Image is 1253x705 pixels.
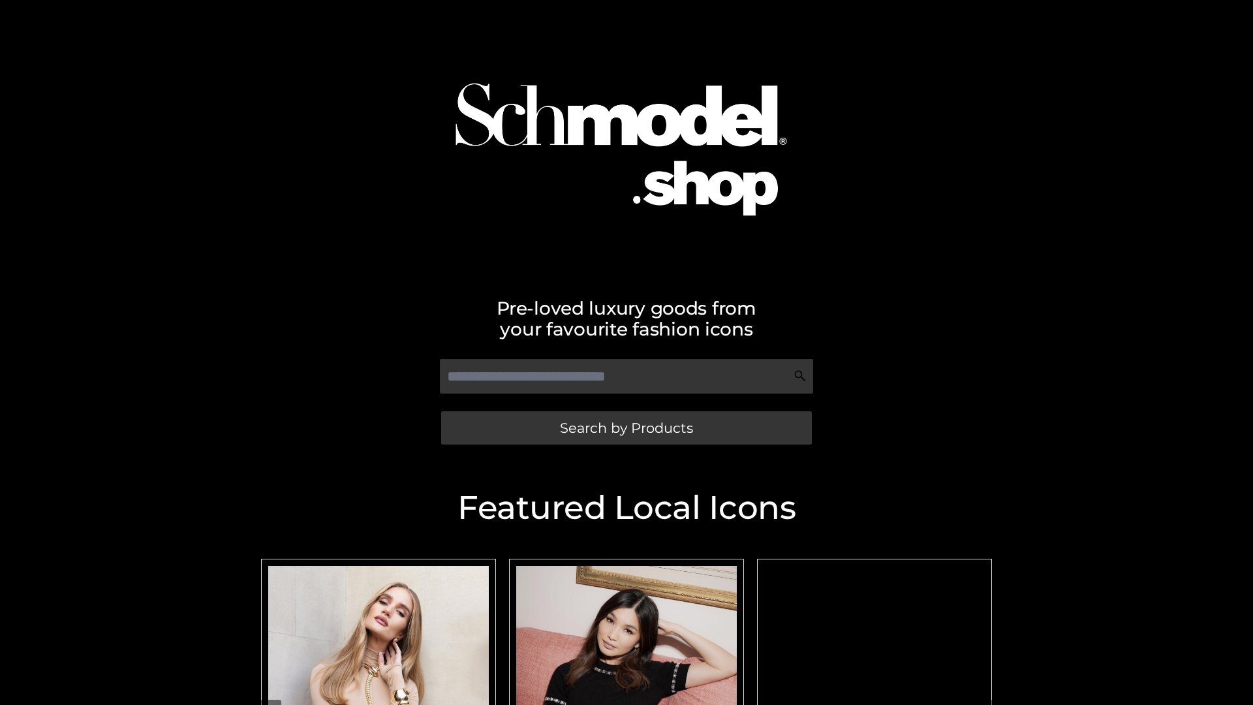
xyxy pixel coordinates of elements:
[255,492,998,524] h2: Featured Local Icons​
[441,411,812,445] a: Search by Products
[794,369,807,383] img: Search Icon
[560,421,693,435] span: Search by Products
[255,298,998,339] h2: Pre-loved luxury goods from your favourite fashion icons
